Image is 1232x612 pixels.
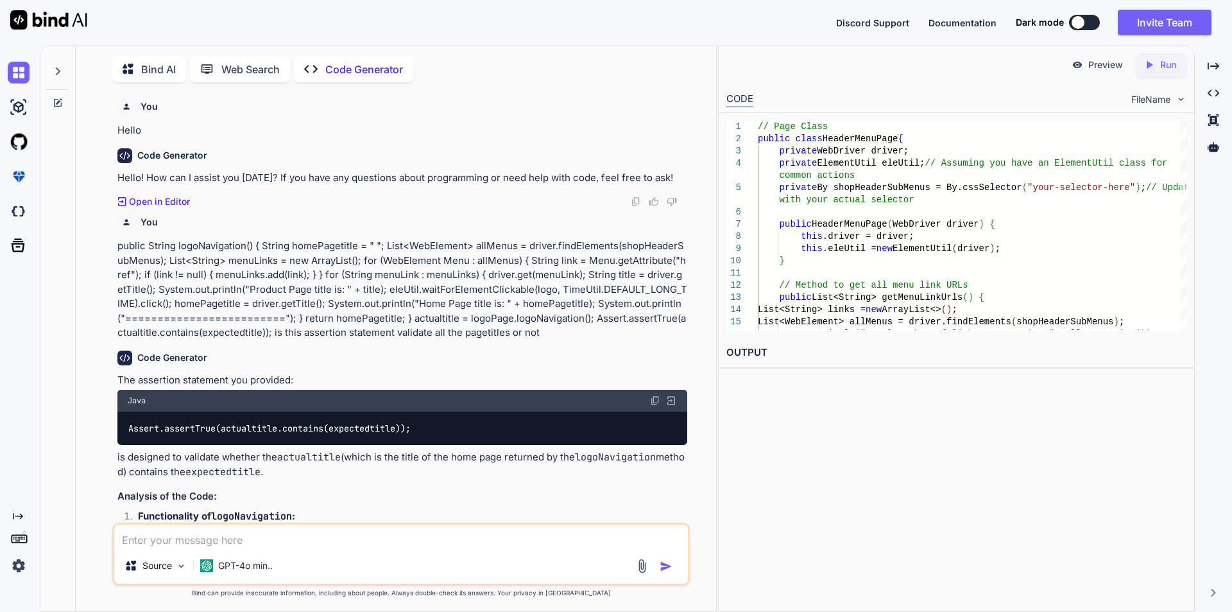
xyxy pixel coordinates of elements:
[758,329,855,339] span: System.out.println
[138,510,295,522] strong: Functionality of :
[667,197,677,207] img: dislike
[200,559,213,572] img: GPT-4o mini
[1135,182,1140,193] span: )
[631,197,641,207] img: copy
[758,134,790,144] span: public
[968,292,973,302] span: )
[979,219,984,229] span: )
[758,317,984,327] span: List<WebElement> allMenus = driver.findEle
[176,561,187,572] img: Pick Models
[893,219,979,229] span: WebDriver driver
[575,451,656,464] code: logoNavigation
[812,292,963,302] span: List<String> getMenuLinkUrls
[1011,317,1016,327] span: (
[779,170,855,180] span: common actions
[8,166,30,188] img: premium
[726,182,741,194] div: 5
[758,121,828,132] span: // Page Class
[952,243,957,254] span: (
[1151,329,1156,339] span: ;
[1016,317,1113,327] span: shopHeaderSubMenus
[117,123,687,138] p: Hello
[128,396,146,406] span: Java
[1140,182,1145,193] span: ;
[221,62,280,77] p: Web Search
[989,243,995,254] span: )
[211,510,292,523] code: logoNavigation
[8,62,30,83] img: chat
[928,16,997,30] button: Documentation
[795,134,822,144] span: class
[117,373,687,388] p: The assertion statement you provided:
[822,243,876,254] span: .eleUtil =
[866,304,882,315] span: new
[8,96,30,118] img: ai-studio
[141,62,176,77] p: Bind AI
[726,292,741,304] div: 13
[979,292,984,302] span: {
[141,216,158,229] h6: You
[128,422,412,435] code: Assert.assertTrue(actualtitle.contains(expectedtitle));
[8,555,30,577] img: settings
[758,304,866,315] span: List<String> links =
[1072,59,1083,71] img: preview
[952,304,957,315] span: ;
[726,206,741,218] div: 6
[855,329,860,339] span: (
[925,158,1167,168] span: // Assuming you have an ElementUtil class for
[876,243,892,254] span: new
[726,92,753,107] div: CODE
[141,100,158,113] h6: You
[1118,10,1211,35] button: Invite Team
[1113,317,1118,327] span: )
[719,338,1194,368] h2: OUTPUT
[117,450,687,479] p: is designed to validate whether the (which is the title of the home page returned by the method) ...
[779,292,811,302] span: public
[325,62,403,77] p: Code Generator
[779,182,817,193] span: private
[726,218,741,231] div: 7
[817,158,925,168] span: ElementUtil eleUtil;
[726,145,741,157] div: 3
[142,559,172,572] p: Source
[726,133,741,145] div: 2
[726,328,741,340] div: 16
[801,231,823,241] span: this
[893,243,952,254] span: ElementUtil
[817,146,909,156] span: WebDriver driver;
[984,317,1011,327] span: ments
[779,195,914,205] span: with your actual selector
[898,134,903,144] span: {
[1135,329,1140,339] span: (
[117,239,687,340] p: public String logoNavigation() { String homePagetitle = " "; List<WebElement> allMenus = driver.f...
[726,231,741,243] div: 8
[928,17,997,28] span: Documentation
[660,560,672,573] img: icon
[836,16,909,30] button: Discord Support
[1119,317,1124,327] span: ;
[817,182,1022,193] span: By shopHeaderSubMenus = By.cssSelector
[129,195,190,208] p: Open in Editor
[779,256,784,266] span: }
[117,171,687,186] p: Hello! How can I assist you [DATE]? If you have any questions about programming or need help with...
[1088,58,1123,71] p: Preview
[10,10,87,30] img: Bind AI
[779,146,817,156] span: private
[822,134,898,144] span: HeaderMenuPage
[1016,16,1064,29] span: Dark mode
[8,200,30,222] img: darkCloudIdeIcon
[1146,329,1151,339] span: )
[137,149,207,162] h6: Code Generator
[726,316,741,328] div: 15
[822,231,914,241] span: .driver = driver;
[860,329,1054,339] span: "Total number of links present is: "
[137,351,207,364] h6: Code Generator
[957,243,989,254] span: driver
[1054,329,1135,339] span: + allMenus.size
[650,396,660,406] img: copy
[218,559,273,572] p: GPT-4o min..
[1022,182,1027,193] span: (
[665,395,677,407] img: Open in Browser
[812,219,887,229] span: HeaderMenuPage
[1160,58,1176,71] p: Run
